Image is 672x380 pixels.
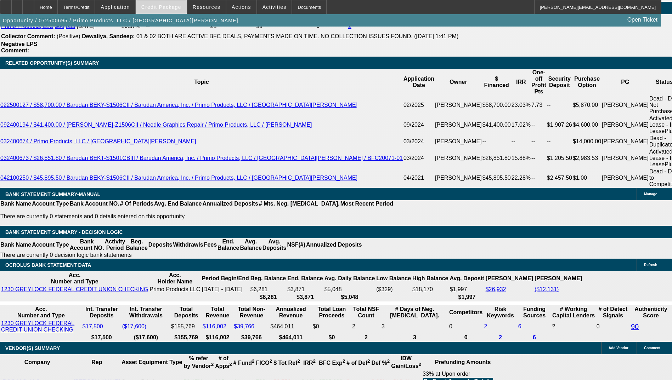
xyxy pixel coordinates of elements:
[572,69,602,95] th: Purchase Option
[0,155,403,161] a: 032400673 / $26,851.80 / Barudan BEKT-S1501CBIII / Barudan America, Inc. / Primo Products, LLC / ...
[57,33,80,39] span: (Positive)
[449,286,484,293] td: $1,997
[262,4,287,10] span: Activities
[270,334,312,341] th: $464,011
[435,115,482,135] td: [PERSON_NAME]
[340,200,394,207] th: Most Recent Period
[5,191,100,197] span: BANK STATEMENT SUMMARY-MANUAL
[69,238,105,252] th: Bank Account NO.
[226,0,256,14] button: Actions
[449,294,484,301] th: $1,997
[449,272,484,285] th: Avg. Deposit
[5,345,60,351] span: VENDOR(S) SUMMARY
[233,306,269,319] th: Total Non-Revenue
[5,262,91,268] span: OCROLUS BANK STATEMENT DATA
[239,238,262,252] th: Avg. Balance
[229,362,232,367] sup: 2
[324,294,375,301] th: $5,048
[217,238,239,252] th: End. Balance
[173,238,203,252] th: Withdrawls
[435,148,482,168] td: [PERSON_NAME]
[531,148,547,168] td: --
[148,238,173,252] th: Deposits
[95,0,135,14] button: Application
[204,238,217,252] th: Fees
[572,135,602,148] td: $14,000.00
[5,60,99,66] span: RELATED OPPORTUNITY(S) SUMMARY
[518,306,551,319] th: Funding Sources
[125,238,148,252] th: Beg. Balance
[435,95,482,115] td: [PERSON_NAME]
[412,272,448,285] th: High Balance
[82,33,135,39] b: Dewaliya, Sandeep:
[343,358,345,364] sup: 2
[511,168,531,188] td: 22.28%
[32,200,69,207] th: Account Type
[0,175,357,181] a: 042100250 / $45,895.50 / Barudan BEKY-S1506CII / Barudan America, Inc. / Primo Products, LLC / [G...
[120,200,154,207] th: # Of Periods
[0,122,312,128] a: 092400194 / $41,400.00 / [PERSON_NAME]-Z1506CII / Needle Graphics Repair / Primo Products, LLC / ...
[531,95,547,115] td: 7.73
[547,69,572,95] th: Security Deposit
[531,115,547,135] td: --
[602,135,649,148] td: [PERSON_NAME]
[435,359,491,365] b: Prefunding Amounts
[270,306,312,319] th: Annualized Revenue
[324,272,375,285] th: Avg. Daily Balance
[183,355,214,369] b: % refer by Vendor
[271,323,311,330] div: $464,011
[376,286,411,293] td: ($329)
[202,334,233,341] th: $116,002
[306,238,362,252] th: Annualized Deposits
[250,294,286,301] th: $6,281
[122,359,182,365] b: Asset Equipment Type
[24,359,50,365] b: Company
[1,33,55,39] b: Collector Comment:
[625,14,660,26] a: Open Ticket
[270,358,272,364] sup: 2
[609,346,628,350] span: Add Vendor
[287,238,306,252] th: NSF(#)
[233,360,255,366] b: # Fund
[202,306,233,319] th: Total Revenue
[149,272,201,285] th: Acc. Holder Name
[552,306,595,319] th: # Working Capital Lenders
[482,148,511,168] td: $26,851.80
[534,272,582,285] th: [PERSON_NAME]
[69,200,120,207] th: Bank Account NO.
[1,286,148,292] a: 1230 GREYLOCK FEDERAL CREDIT UNION CHECKING
[482,69,511,95] th: $ Financed
[262,238,287,252] th: Avg. Deposits
[202,200,258,207] th: Annualized Deposits
[171,320,202,333] td: $155,769
[0,213,393,220] p: There are currently 0 statements and 0 details entered on this opportunity
[403,148,435,168] td: 03/2024
[82,306,121,319] th: Int. Transfer Deposits
[531,168,547,188] td: --
[403,135,435,148] td: 03/2024
[602,69,649,95] th: PG
[435,168,482,188] td: [PERSON_NAME]
[5,229,123,235] span: Bank Statement Summary - Decision Logic
[435,69,482,95] th: Owner
[485,272,533,285] th: [PERSON_NAME]
[596,306,630,319] th: # of Detect Signals
[203,323,226,329] a: $116,002
[572,95,602,115] td: $5,870.00
[367,358,370,364] sup: 2
[303,360,316,366] b: IRR
[171,334,202,341] th: $155,769
[273,360,300,366] b: $ Tot Ref
[154,200,202,207] th: Avg. End Balance
[83,323,103,329] a: $17,500
[0,102,357,108] a: 022500127 / $58,700.00 / Barudan BEKY-S1506CII / Barudan America, Inc. / Primo Products, LLC / [G...
[547,168,572,188] td: $2,457.50
[531,135,547,148] td: --
[312,334,351,341] th: $0
[149,286,201,293] td: Primo Products LLC
[602,168,649,188] td: [PERSON_NAME]
[535,286,559,292] a: ($12,131)
[233,334,269,341] th: $39,766
[631,306,671,319] th: Authenticity Score
[257,0,292,14] button: Activities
